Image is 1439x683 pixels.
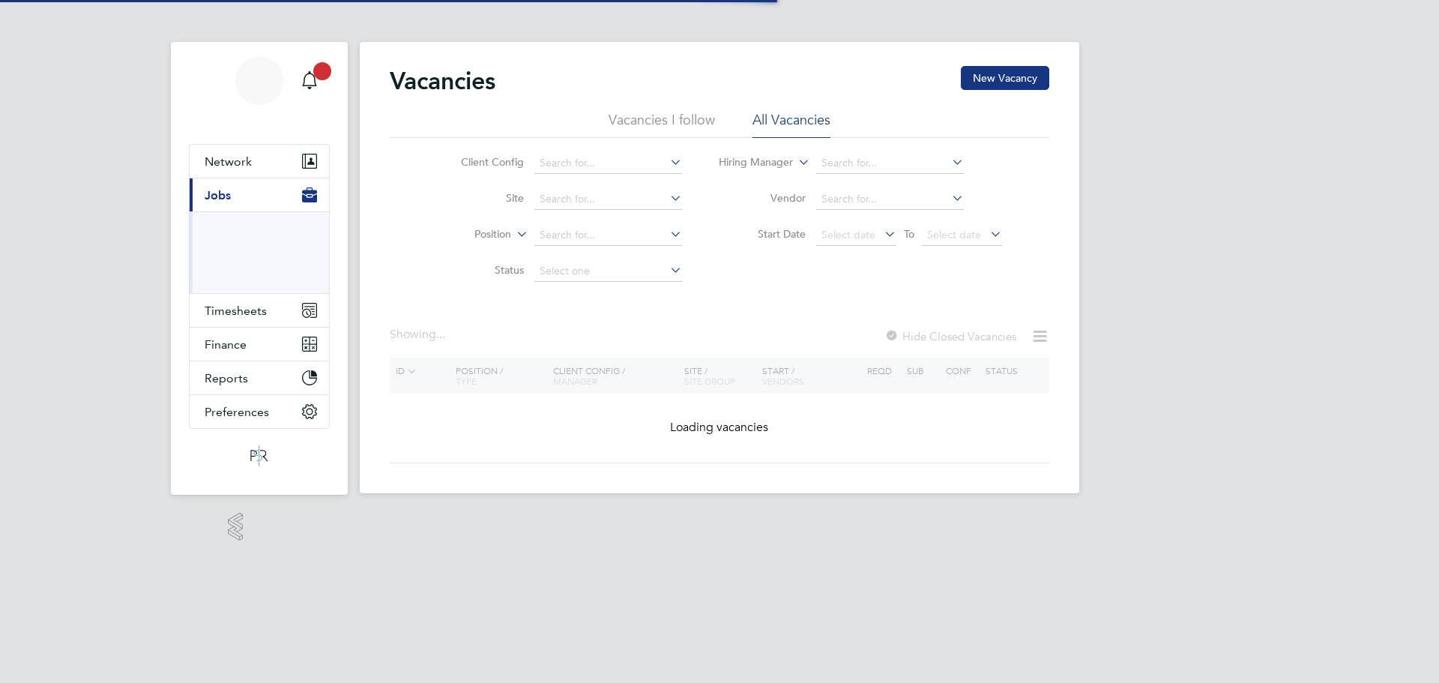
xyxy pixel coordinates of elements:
span: 20 [313,62,331,80]
input: Select one [534,261,682,282]
input: Search for... [816,153,964,174]
div: Showing [390,327,448,343]
span: Powered by [250,513,291,526]
h2: Vacancies [390,66,495,96]
span: Network [205,154,252,169]
span: Engage [250,526,291,538]
li: Vacancies I follow [609,111,715,138]
label: Site [438,191,524,205]
span: Preferences [205,405,269,419]
input: Search for... [534,153,682,174]
input: Search for... [816,189,964,210]
span: ... [436,327,445,342]
a: Positions [205,225,253,238]
button: Network [190,145,329,178]
button: New Vacancy [961,66,1049,90]
a: Powered byEngage [228,513,291,541]
div: Jobs [190,211,329,293]
label: Hiring Manager [707,155,793,170]
button: Finance [190,328,329,361]
span: Timesheets [205,304,267,318]
a: Vacancies [205,246,262,259]
label: Vendor [719,191,806,205]
a: 20 [295,57,325,105]
label: Client Config [438,155,524,169]
span: Select date [821,228,875,241]
span: Beth Seddon [189,111,330,129]
img: psrsolutions-logo-retina.png [246,444,273,468]
span: Select date [927,228,981,241]
input: Search for... [534,189,682,210]
label: Position [425,227,511,242]
span: Jobs [205,188,231,202]
span: Reports [205,371,248,385]
a: Go to home page [189,444,330,468]
label: Start Date [719,227,806,241]
input: Search for... [534,225,682,246]
nav: Main navigation [171,42,348,495]
button: Preferences [190,395,329,428]
a: BS[PERSON_NAME] [189,57,330,129]
span: Finance [205,337,247,352]
button: Timesheets [190,294,329,327]
span: To [899,224,919,244]
button: Jobs [190,178,329,211]
label: Status [438,263,524,277]
button: Reports [190,361,329,394]
a: Placements [205,267,268,280]
span: BS [247,71,271,91]
label: Hide Closed Vacancies [884,329,1016,343]
li: All Vacancies [752,111,830,138]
